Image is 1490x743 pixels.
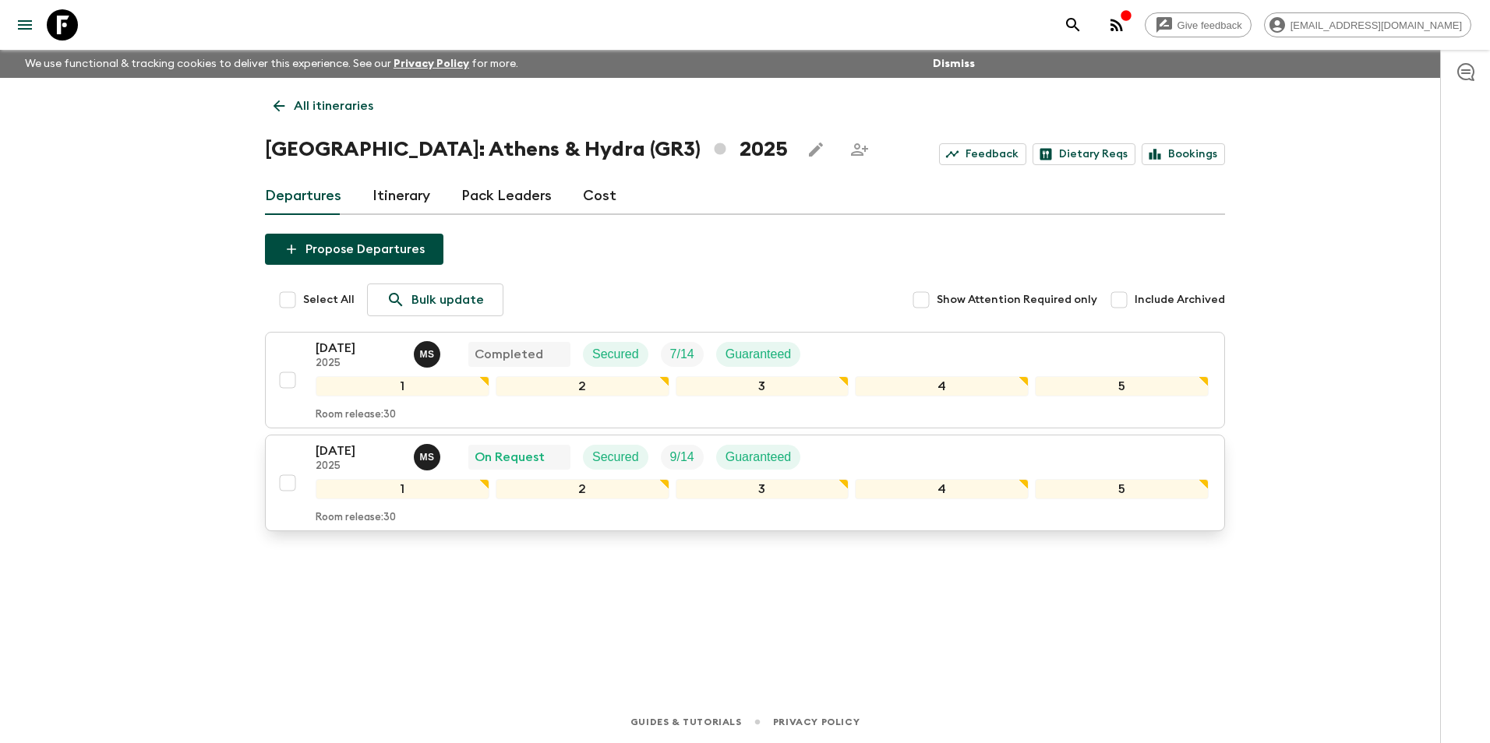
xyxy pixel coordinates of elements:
p: Guaranteed [726,345,792,364]
a: Itinerary [372,178,430,215]
p: 2025 [316,460,401,473]
p: Completed [475,345,543,364]
p: M S [419,451,434,463]
p: [DATE] [316,339,401,357]
a: Dietary Reqs [1033,143,1135,165]
a: Guides & Tutorials [630,713,742,731]
a: Privacy Policy [394,58,469,69]
span: Include Archived [1135,292,1225,308]
p: Room release: 30 [316,409,396,421]
div: Trip Fill [661,445,704,470]
button: Edit this itinerary [800,134,832,165]
p: Secured [592,345,639,364]
button: Dismiss [929,53,979,75]
div: [EMAIL_ADDRESS][DOMAIN_NAME] [1264,12,1471,37]
div: 3 [676,376,849,396]
p: 2025 [316,357,401,370]
a: All itineraries [265,90,382,121]
div: Trip Fill [661,342,704,367]
span: Magda Sotiriadis [414,346,443,358]
h1: [GEOGRAPHIC_DATA]: Athens & Hydra (GR3) 2025 [265,134,788,165]
span: [EMAIL_ADDRESS][DOMAIN_NAME] [1282,19,1471,31]
p: We use functional & tracking cookies to deliver this experience. See our for more. [19,50,524,78]
p: On Request [475,448,545,467]
button: Propose Departures [265,234,443,265]
a: Bulk update [367,283,503,316]
a: Privacy Policy [773,713,860,731]
div: 4 [855,376,1029,396]
div: 2 [496,479,669,499]
span: Show Attention Required only [937,292,1097,308]
div: Secured [583,445,648,470]
p: [DATE] [316,442,401,460]
p: 9 / 14 [670,448,694,467]
a: Cost [583,178,616,215]
a: Bookings [1142,143,1225,165]
div: 2 [496,376,669,396]
p: Bulk update [411,291,484,309]
div: 5 [1035,376,1209,396]
div: 3 [676,479,849,499]
button: [DATE]2025Magda SotiriadisOn RequestSecuredTrip FillGuaranteed12345Room release:30 [265,435,1225,531]
button: MS [414,444,443,470]
p: Secured [592,448,639,467]
a: Departures [265,178,341,215]
div: Secured [583,342,648,367]
span: Magda Sotiriadis [414,449,443,461]
div: 5 [1035,479,1209,499]
a: Feedback [939,143,1026,165]
div: 4 [855,479,1029,499]
a: Pack Leaders [461,178,552,215]
button: search adventures [1057,9,1089,40]
p: All itineraries [294,97,373,115]
p: Guaranteed [726,448,792,467]
button: [DATE]2025Magda SotiriadisCompletedSecuredTrip FillGuaranteed12345Room release:30 [265,332,1225,428]
span: Share this itinerary [844,134,875,165]
a: Give feedback [1145,12,1252,37]
div: 1 [316,376,489,396]
button: menu [9,9,41,40]
div: 1 [316,479,489,499]
p: 7 / 14 [670,345,694,364]
span: Select All [303,292,355,308]
span: Give feedback [1169,19,1251,31]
